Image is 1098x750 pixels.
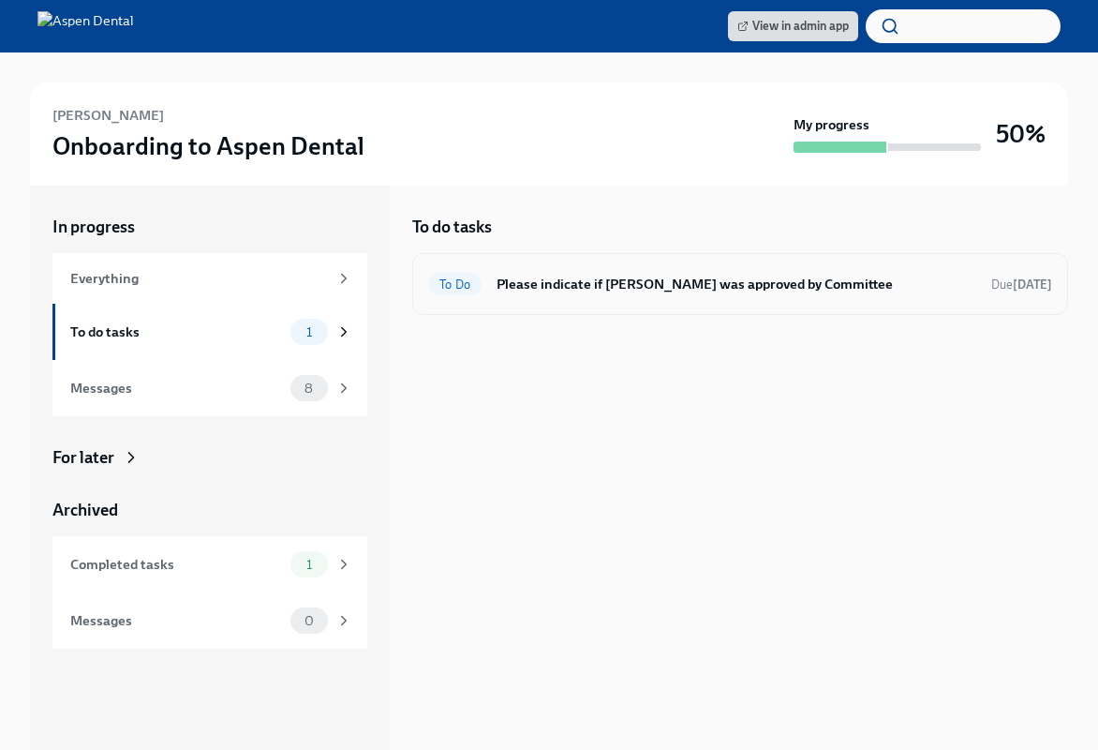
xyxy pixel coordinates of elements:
[70,378,283,398] div: Messages
[52,304,367,360] a: To do tasks1
[497,274,976,294] h6: Please indicate if [PERSON_NAME] was approved by Committee
[794,115,869,134] strong: My progress
[52,536,367,592] a: Completed tasks1
[52,592,367,649] a: Messages0
[70,554,283,575] div: Completed tasks
[52,360,367,416] a: Messages8
[70,322,283,342] div: To do tasks
[70,610,283,631] div: Messages
[295,558,323,572] span: 1
[737,17,849,36] span: View in admin app
[52,446,367,469] a: For later
[293,382,324,396] span: 8
[991,277,1052,292] span: Due
[991,276,1052,293] span: September 21st, 2025 10:00
[412,216,492,238] h5: To do tasks
[37,11,134,41] img: Aspen Dental
[428,277,482,292] span: To Do
[52,499,367,521] a: Archived
[428,269,1052,299] a: To DoPlease indicate if [PERSON_NAME] was approved by CommitteeDue[DATE]
[1013,277,1052,292] strong: [DATE]
[52,216,367,238] a: In progress
[70,268,328,289] div: Everything
[295,325,323,339] span: 1
[52,446,114,469] div: For later
[996,117,1046,151] h3: 50%
[52,253,367,304] a: Everything
[52,129,364,163] h3: Onboarding to Aspen Dental
[293,614,325,628] span: 0
[52,105,164,126] h6: [PERSON_NAME]
[728,11,858,41] a: View in admin app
